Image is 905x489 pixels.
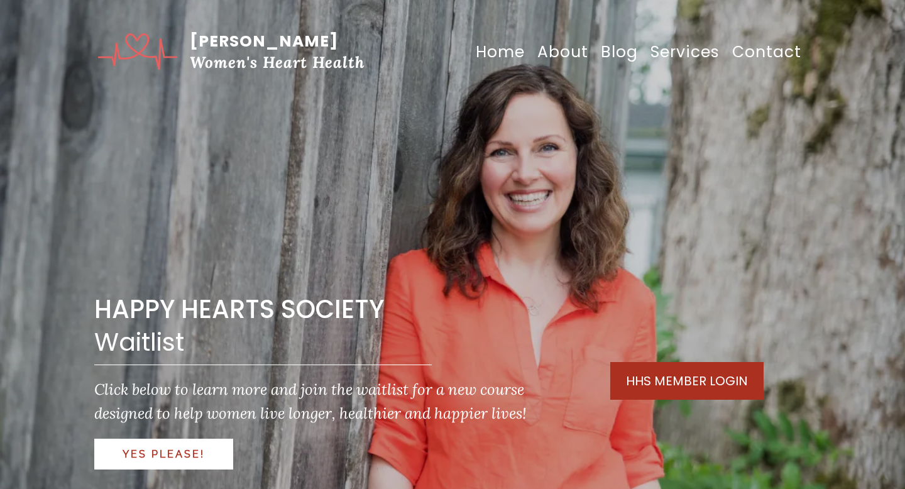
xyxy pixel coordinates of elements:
[123,448,205,460] span: YES PLEASE!
[94,439,233,470] a: YES PLEASE!
[644,33,726,72] a: Services
[94,326,544,358] p: Waitlist
[97,28,178,76] img: Brand Logo
[726,33,808,72] a: Contact
[626,371,748,390] span: HHS MEMBER LOGIN
[190,30,338,52] strong: [PERSON_NAME]
[469,33,531,72] a: Home
[190,52,365,72] span: Women's Heart Health
[610,362,764,400] a: HHS MEMBER LOGIN
[595,33,644,72] a: Blog
[531,33,595,72] a: About
[94,293,544,326] h2: HAPPY HEARTS SOCIETY
[94,380,527,423] em: Click below to learn more and join the waitlist for a new course designed to help women live long...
